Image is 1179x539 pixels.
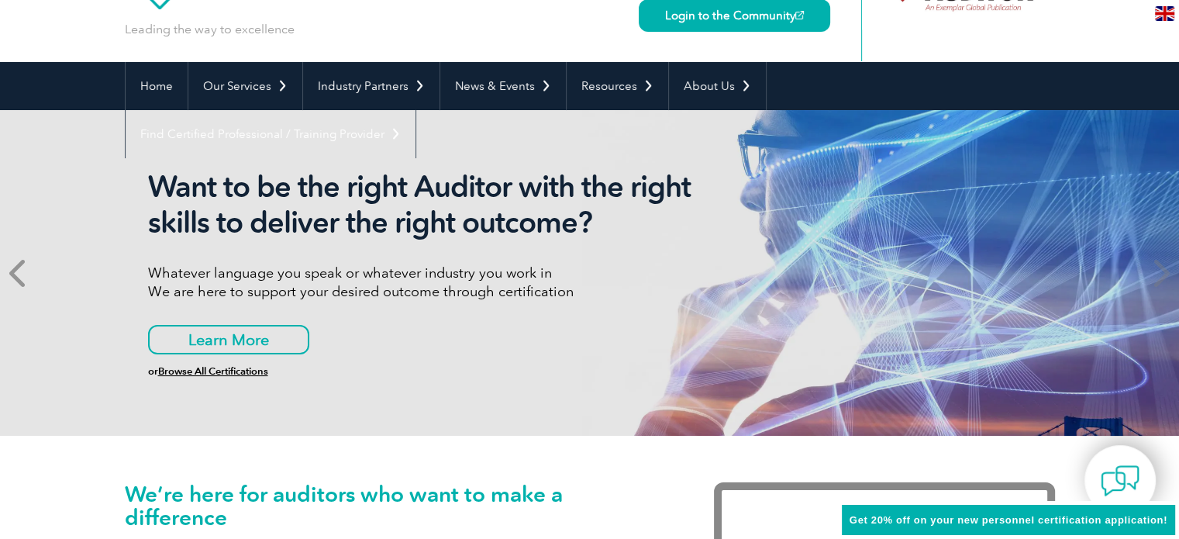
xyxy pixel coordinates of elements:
[148,264,729,301] p: Whatever language you speak or whatever industry you work in We are here to support your desired ...
[1101,461,1139,500] img: contact-chat.png
[126,110,415,158] a: Find Certified Professional / Training Provider
[148,366,729,377] h6: or
[440,62,566,110] a: News & Events
[125,482,667,529] h1: We’re here for auditors who want to make a difference
[125,21,295,38] p: Leading the way to excellence
[148,169,729,240] h2: Want to be the right Auditor with the right skills to deliver the right outcome?
[567,62,668,110] a: Resources
[158,365,268,377] a: Browse All Certifications
[188,62,302,110] a: Our Services
[303,62,440,110] a: Industry Partners
[1155,6,1174,21] img: en
[850,514,1167,526] span: Get 20% off on your new personnel certification application!
[669,62,766,110] a: About Us
[148,325,309,354] a: Learn More
[795,11,804,19] img: open_square.png
[126,62,188,110] a: Home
